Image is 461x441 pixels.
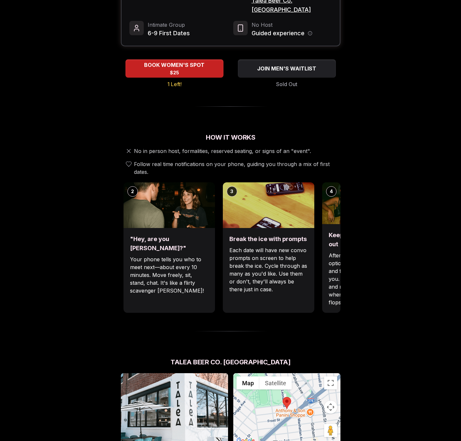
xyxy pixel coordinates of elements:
[134,160,338,176] span: Follow real time notifications on your phone, guiding you through a mix of first dates.
[127,186,138,197] div: 2
[125,59,223,78] button: BOOK WOMEN'S SPOT - 1 Left!
[322,182,414,224] img: Keep track of who stood out
[238,59,336,78] button: JOIN MEN'S WAITLIST - Sold Out
[121,357,340,367] h2: Talea Beer Co. [GEOGRAPHIC_DATA]
[308,31,312,36] button: Host information
[223,182,314,228] img: Break the ice with prompts
[167,80,182,88] span: 1 Left!
[326,186,337,197] div: 4
[329,231,407,249] h3: Keep track of who stood out
[256,65,318,72] span: JOIN MEN'S WAITLIST
[130,235,208,253] h3: "Hey, are you [PERSON_NAME]?"
[276,80,297,88] span: Sold Out
[324,401,337,414] button: Map camera controls
[329,251,407,306] p: After each date, you'll have the option to jot down quick notes and first impressions. Just for y...
[252,29,305,38] span: Guided experience
[148,21,190,29] span: Intimate Group
[123,182,215,228] img: "Hey, are you Max?"
[252,21,312,29] span: No Host
[227,186,237,197] div: 3
[324,424,337,437] button: Drag Pegman onto the map to open Street View
[134,147,311,155] span: No in person host, formalities, reserved seating, or signs of an "event".
[237,376,259,389] button: Show street map
[324,376,337,389] button: Toggle fullscreen view
[170,69,179,76] span: $25
[229,235,308,244] h3: Break the ice with prompts
[148,29,190,38] span: 6-9 First Dates
[259,376,292,389] button: Show satellite imagery
[130,255,208,295] p: Your phone tells you who to meet next—about every 10 minutes. Move freely, sit, stand, chat. It's...
[229,246,308,293] p: Each date will have new convo prompts on screen to help break the ice. Cycle through as many as y...
[121,133,340,142] h2: How It Works
[143,61,206,69] span: BOOK WOMEN'S SPOT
